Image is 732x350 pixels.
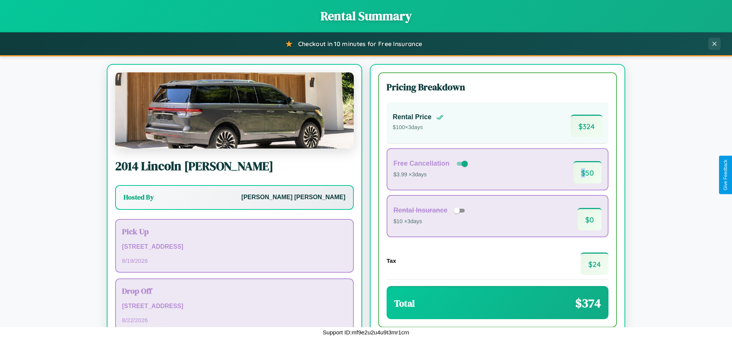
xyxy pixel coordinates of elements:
span: $ 50 [573,161,602,184]
h3: Pick Up [122,226,347,237]
p: [PERSON_NAME] [PERSON_NAME] [241,192,345,203]
h4: Tax [387,257,396,264]
p: Support ID: mf9e2u2u4u9t3mr1crn [323,327,409,337]
span: $ 0 [578,208,602,230]
h1: Rental Summary [8,8,724,24]
span: $ 24 [581,253,608,275]
p: [STREET_ADDRESS] [122,301,347,312]
p: 8 / 22 / 2026 [122,315,347,325]
h4: Rental Price [393,113,432,121]
h3: Total [394,297,415,310]
h3: Pricing Breakdown [387,81,608,93]
h4: Free Cancellation [393,160,449,168]
h4: Rental Insurance [393,206,448,214]
p: $10 × 3 days [393,217,467,227]
img: Lincoln Blackwood [115,72,354,149]
span: Checkout in 10 minutes for Free Insurance [298,40,422,48]
h2: 2014 Lincoln [PERSON_NAME] [115,158,354,174]
span: $ 324 [571,115,602,137]
h3: Hosted By [124,193,154,202]
p: 8 / 19 / 2026 [122,256,347,266]
span: $ 374 [575,295,601,312]
div: Give Feedback [723,160,728,190]
p: [STREET_ADDRESS] [122,241,347,253]
p: $ 100 × 3 days [393,123,444,133]
p: $3.99 × 3 days [393,170,469,180]
h3: Drop Off [122,285,347,296]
